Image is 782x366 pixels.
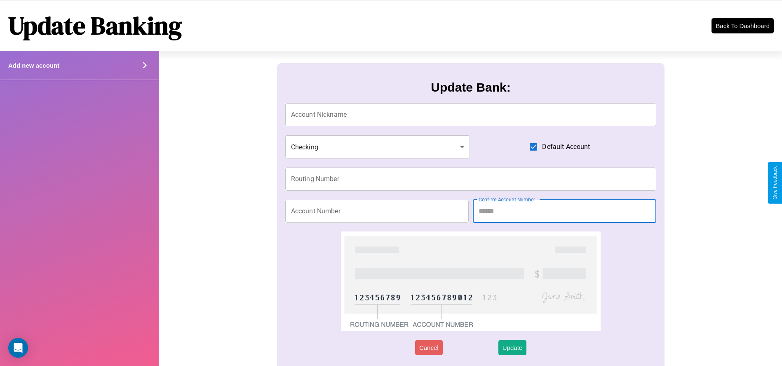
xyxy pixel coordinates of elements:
[479,196,535,203] label: Confirm Account Number
[431,80,510,94] h3: Update Bank:
[712,18,774,33] button: Back To Dashboard
[285,135,470,158] div: Checking
[8,9,182,43] h1: Update Banking
[415,340,443,355] button: Cancel
[772,166,778,200] div: Give Feedback
[8,338,28,358] div: Open Intercom Messenger
[8,62,59,69] h4: Add new account
[498,340,526,355] button: Update
[542,142,590,152] span: Default Account
[341,231,601,331] img: check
